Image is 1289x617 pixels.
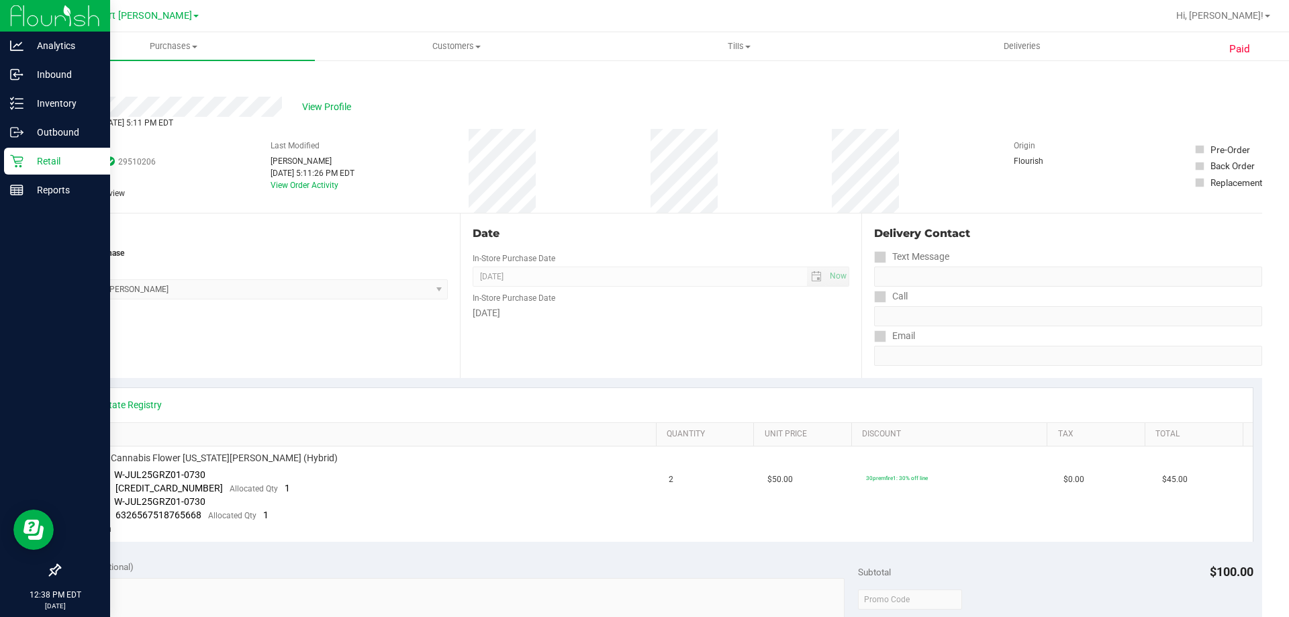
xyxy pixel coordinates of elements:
[1155,429,1237,440] a: Total
[10,39,23,52] inline-svg: Analytics
[874,267,1262,287] input: Format: (999) 999-9999
[208,511,256,520] span: Allocated Qty
[1063,473,1084,486] span: $0.00
[114,496,205,507] span: W-JUL25GRZ01-0730
[271,167,354,179] div: [DATE] 5:11:26 PM EDT
[473,226,849,242] div: Date
[1014,140,1035,152] label: Origin
[598,32,880,60] a: Tills
[866,475,928,481] span: 30premfire1: 30% off line
[1210,565,1253,579] span: $100.00
[13,510,54,550] iframe: Resource center
[23,66,104,83] p: Inbound
[118,156,156,168] span: 29510206
[23,124,104,140] p: Outbound
[316,40,597,52] span: Customers
[10,183,23,197] inline-svg: Reports
[271,155,354,167] div: [PERSON_NAME]
[23,38,104,54] p: Analytics
[6,589,104,601] p: 12:38 PM EDT
[263,510,269,520] span: 1
[598,40,879,52] span: Tills
[858,589,962,610] input: Promo Code
[115,483,223,493] span: [CREDIT_CARD_NUMBER]
[874,247,949,267] label: Text Message
[1014,155,1081,167] div: Flourish
[1210,143,1250,156] div: Pre-Order
[23,153,104,169] p: Retail
[1229,42,1250,57] span: Paid
[59,118,173,128] span: Completed [DATE] 5:11 PM EDT
[285,483,290,493] span: 1
[1210,176,1262,189] div: Replacement
[874,326,915,346] label: Email
[986,40,1059,52] span: Deliveries
[59,226,448,242] div: Location
[862,429,1042,440] a: Discount
[881,32,1163,60] a: Deliveries
[874,306,1262,326] input: Format: (999) 999-9999
[10,126,23,139] inline-svg: Outbound
[81,398,162,412] a: View State Registry
[874,226,1262,242] div: Delivery Contact
[10,68,23,81] inline-svg: Inbound
[1162,473,1188,486] span: $45.00
[75,10,192,21] span: New Port [PERSON_NAME]
[10,97,23,110] inline-svg: Inventory
[32,32,315,60] a: Purchases
[667,429,749,440] a: Quantity
[271,140,320,152] label: Last Modified
[669,473,673,486] span: 2
[767,473,793,486] span: $50.00
[473,252,555,265] label: In-Store Purchase Date
[114,469,205,480] span: W-JUL25GRZ01-0730
[1210,159,1255,173] div: Back Order
[32,40,315,52] span: Purchases
[105,155,115,168] span: In Sync
[473,292,555,304] label: In-Store Purchase Date
[302,100,356,114] span: View Profile
[858,567,891,577] span: Subtotal
[230,484,278,493] span: Allocated Qty
[874,287,908,306] label: Call
[271,181,338,190] a: View Order Activity
[765,429,847,440] a: Unit Price
[1176,10,1263,21] span: Hi, [PERSON_NAME]!
[6,601,104,611] p: [DATE]
[473,306,849,320] div: [DATE]
[115,510,201,520] span: 6326567518765668
[315,32,598,60] a: Customers
[77,452,338,465] span: FT 3.5g Cannabis Flower [US_STATE][PERSON_NAME] (Hybrid)
[23,95,104,111] p: Inventory
[79,429,651,440] a: SKU
[23,182,104,198] p: Reports
[10,154,23,168] inline-svg: Retail
[1058,429,1140,440] a: Tax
